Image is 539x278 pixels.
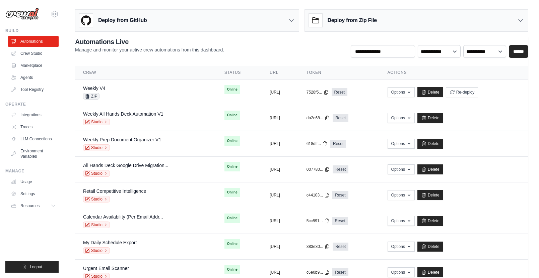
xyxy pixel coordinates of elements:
button: 007780... [307,167,330,172]
button: 618dff... [307,141,328,146]
a: Tool Registry [8,84,59,95]
div: Build [5,28,59,33]
button: Options [388,113,415,123]
a: Delete [417,164,443,174]
div: Operate [5,102,59,107]
a: Delete [417,87,443,97]
button: da2e68... [307,115,330,121]
span: Online [224,136,240,146]
a: Urgent Email Scanner [83,266,129,271]
span: Online [224,265,240,274]
img: GitHub Logo [79,14,93,27]
a: Studio [83,170,110,177]
a: Reset [332,88,347,96]
a: Reset [333,243,348,251]
span: Online [224,111,240,120]
img: Logo [5,8,39,20]
a: Weekly All Hands Deck Automation V1 [83,111,163,117]
button: c6e0b9... [307,270,330,275]
span: ZIP [83,93,99,100]
button: 5cc891... [307,218,330,224]
th: Crew [75,66,216,80]
button: Re-deploy [446,87,478,97]
h3: Deploy from GitHub [98,16,147,24]
a: Delete [417,216,443,226]
a: Weekly V4 [83,86,106,91]
span: Online [224,162,240,171]
h3: Deploy from Zip File [328,16,377,24]
a: Delete [417,139,443,149]
a: Marketplace [8,60,59,71]
a: Studio [83,196,110,202]
button: Options [388,242,415,252]
a: Delete [417,190,443,200]
a: Reset [333,165,348,173]
button: Options [388,190,415,200]
a: My Daily Schedule Export [83,240,137,245]
button: Options [388,267,415,277]
th: URL [262,66,298,80]
a: Delete [417,242,443,252]
div: Manage [5,168,59,174]
a: Studio [83,247,110,254]
span: Resources [20,203,40,208]
a: Studio [83,119,110,125]
th: Actions [380,66,528,80]
a: Crew Studio [8,48,59,59]
span: Online [224,85,240,94]
span: Online [224,239,240,249]
a: Delete [417,267,443,277]
a: Agents [8,72,59,83]
a: Retail Competitive Intelligence [83,188,146,194]
a: Reset [332,191,348,199]
a: Environment Variables [8,146,59,162]
button: Options [388,164,415,174]
button: Resources [8,200,59,211]
a: Calendar Availability (Per Email Addr... [83,214,163,220]
span: Logout [30,264,42,270]
button: Logout [5,261,59,273]
span: Online [224,188,240,197]
a: Automations [8,36,59,47]
th: Status [216,66,262,80]
a: Studio [83,144,110,151]
a: Reset [330,140,346,148]
button: c44103... [307,192,330,198]
a: Usage [8,176,59,187]
button: Options [388,216,415,226]
th: Token [298,66,380,80]
a: All Hands Deck Google Drive Migration... [83,163,168,168]
a: Settings [8,188,59,199]
a: Delete [417,113,443,123]
button: 383e30... [307,244,330,249]
button: 7528f5... [307,90,329,95]
span: Online [224,214,240,223]
a: Traces [8,122,59,132]
button: Options [388,87,415,97]
a: Studio [83,222,110,228]
a: Weekly Prep Document Organizer V1 [83,137,161,142]
a: Reset [332,217,348,225]
h2: Automations Live [75,37,224,46]
a: LLM Connections [8,134,59,144]
iframe: Chat Widget [506,246,539,278]
a: Reset [332,268,348,276]
p: Manage and monitor your active crew automations from this dashboard. [75,46,224,53]
button: Options [388,139,415,149]
a: Integrations [8,110,59,120]
a: Reset [333,114,348,122]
